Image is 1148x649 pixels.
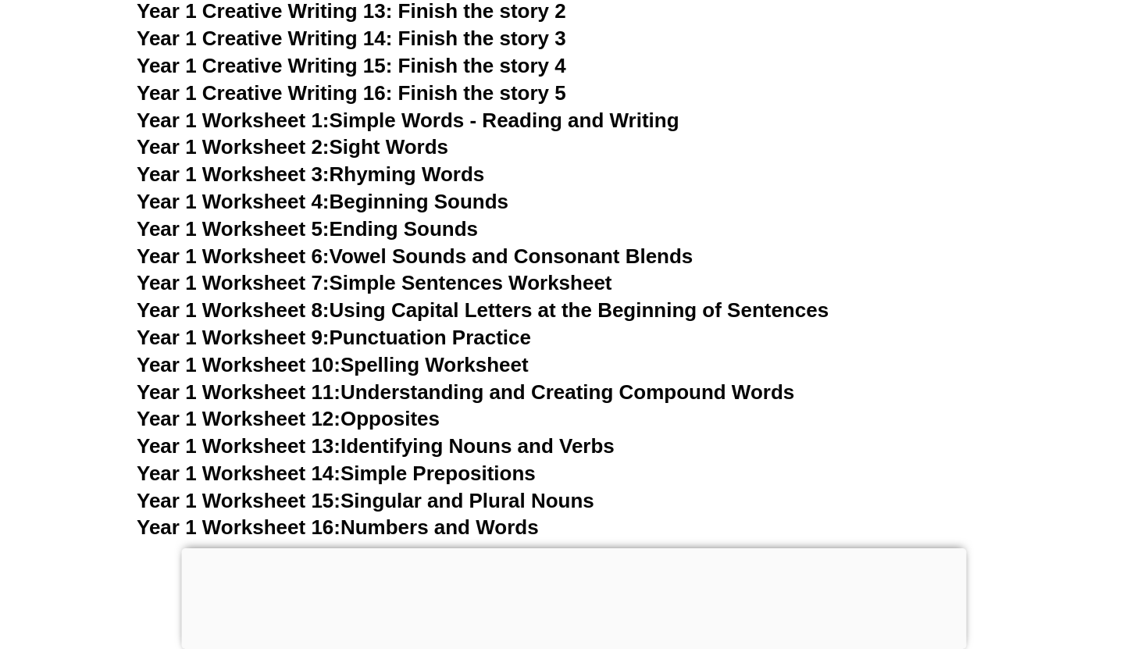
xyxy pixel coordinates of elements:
span: Year 1 Worksheet 1: [137,109,330,132]
a: Year 1 Creative Writing 16: Finish the story 5 [137,81,566,105]
span: Year 1 Worksheet 8: [137,298,330,322]
a: Year 1 Worksheet 14:Simple Prepositions [137,462,536,485]
span: Year 1 Worksheet 15: [137,489,340,512]
a: Year 1 Worksheet 16:Numbers and Words [137,515,539,539]
span: Year 1 Worksheet 16: [137,515,340,539]
a: Year 1 Worksheet 2:Sight Words [137,135,448,159]
span: Year 1 Worksheet 3: [137,162,330,186]
span: Year 1 Worksheet 9: [137,326,330,349]
span: Year 1 Worksheet 5: [137,217,330,241]
span: Year 1 Worksheet 7: [137,271,330,294]
a: Year 1 Worksheet 11:Understanding and Creating Compound Words [137,380,794,404]
span: Year 1 Worksheet 14: [137,462,340,485]
iframe: Chat Widget [880,472,1148,649]
a: Year 1 Creative Writing 14: Finish the story 3 [137,27,566,50]
a: Year 1 Worksheet 6:Vowel Sounds and Consonant Blends [137,244,693,268]
span: Year 1 Worksheet 12: [137,407,340,430]
a: Year 1 Worksheet 8:Using Capital Letters at the Beginning of Sentences [137,298,829,322]
a: Year 1 Worksheet 5:Ending Sounds [137,217,478,241]
span: Year 1 Worksheet 4: [137,190,330,213]
a: Year 1 Creative Writing 15: Finish the story 4 [137,54,566,77]
a: Year 1 Worksheet 9:Punctuation Practice [137,326,531,349]
a: Year 1 Worksheet 7:Simple Sentences Worksheet [137,271,612,294]
a: Year 1 Worksheet 10:Spelling Worksheet [137,353,529,376]
a: Year 1 Worksheet 13:Identifying Nouns and Verbs [137,434,615,458]
a: Year 1 Worksheet 4:Beginning Sounds [137,190,508,213]
a: Year 1 Worksheet 1:Simple Words - Reading and Writing [137,109,679,132]
a: Year 1 Worksheet 15:Singular and Plural Nouns [137,489,594,512]
a: Year 1 Worksheet 12:Opposites [137,407,440,430]
span: Year 1 Worksheet 13: [137,434,340,458]
span: Year 1 Worksheet 6: [137,244,330,268]
a: Year 1 Worksheet 3:Rhyming Words [137,162,484,186]
span: Year 1 Worksheet 10: [137,353,340,376]
span: Year 1 Worksheet 2: [137,135,330,159]
span: Year 1 Worksheet 11: [137,380,340,404]
iframe: Advertisement [182,548,967,645]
